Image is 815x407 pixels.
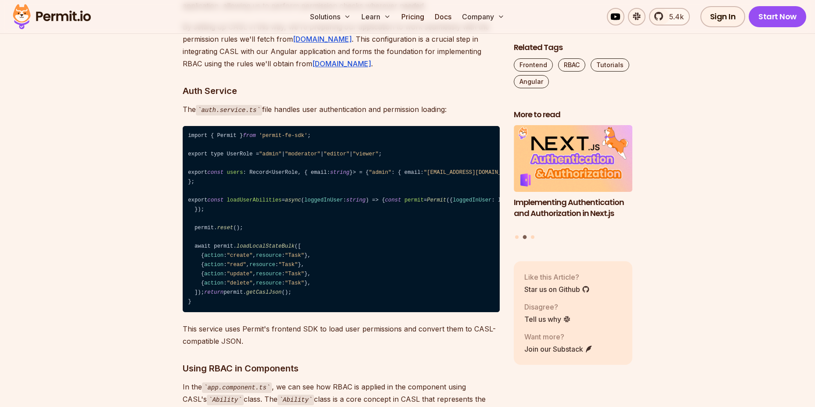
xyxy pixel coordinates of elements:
span: "Task" [285,280,304,286]
span: getCaslJson [246,289,282,295]
span: 'permit-fe-sdk' [259,133,307,139]
img: Permit logo [9,2,95,32]
span: resource [256,280,282,286]
span: 5.4k [664,11,684,22]
span: "[EMAIL_ADDRESS][DOMAIN_NAME]" [424,169,521,176]
span: loggedInUser [304,197,343,203]
button: Go to slide 2 [523,235,527,239]
span: users [227,169,243,176]
code: auth.service.ts [196,105,262,115]
span: from [243,133,256,139]
p: Like this Article? [524,272,590,282]
a: Sign In [700,6,746,27]
code: app.component.ts [202,382,272,393]
span: action [204,252,224,259]
p: Disagree? [524,302,571,312]
span: permit [404,197,424,203]
button: Company [458,8,508,25]
a: Pricing [398,8,428,25]
span: const [207,197,224,203]
span: resource [256,252,282,259]
span: "Task" [285,252,304,259]
a: Frontend [514,58,553,72]
span: resource [249,262,275,268]
span: const [207,169,224,176]
span: string [330,169,350,176]
span: "delete" [227,280,252,286]
button: Solutions [307,8,354,25]
p: The file handles user authentication and permission loading: [183,103,500,116]
button: Go to slide 3 [531,235,534,239]
span: "Task" [285,271,304,277]
p: By setting up CASL in this way, we're preparing our application to work seamlessly with the permi... [183,21,500,70]
a: Join our Substack [524,344,593,354]
span: Permit [427,197,446,203]
span: loadLocalStateBulk [237,243,295,249]
span: action [204,280,224,286]
a: [DOMAIN_NAME] [312,59,371,68]
span: action [204,262,224,268]
a: RBAC [558,58,585,72]
h2: Related Tags [514,42,632,53]
h3: Using RBAC in Components [183,361,500,375]
code: Ability [207,395,244,405]
a: [DOMAIN_NAME] [293,35,352,43]
a: Tell us why [524,314,571,324]
span: loggedInUser [453,197,491,203]
h3: Auth Service [183,84,500,98]
span: "moderator" [285,151,321,157]
span: return [204,289,224,295]
a: Star us on Github [524,284,590,295]
span: "admin" [259,151,281,157]
span: resource [256,271,282,277]
span: "create" [227,252,252,259]
span: "viewer" [353,151,379,157]
span: async [285,197,301,203]
h3: Implementing Authentication and Authorization in Next.js [514,197,632,219]
p: Want more? [524,331,593,342]
a: Docs [431,8,455,25]
button: Learn [358,8,394,25]
a: Tutorials [591,58,629,72]
a: Start Now [749,6,806,27]
span: loadUserAbilities [227,197,281,203]
a: Implementing Authentication and Authorization in Next.jsImplementing Authentication and Authoriza... [514,126,632,230]
a: 5.4k [649,8,690,25]
div: Posts [514,126,632,241]
li: 2 of 3 [514,126,632,230]
span: "update" [227,271,252,277]
span: string [346,197,366,203]
span: const [385,197,401,203]
a: Angular [514,75,549,88]
img: Implementing Authentication and Authorization in Next.js [514,126,632,192]
code: Ability [278,395,314,405]
code: import { Permit } ; export type UserRole = | | | ; export : Record<UserRole, { email: }> = { : { ... [183,126,500,312]
span: "editor" [324,151,350,157]
span: reset [217,225,233,231]
span: action [204,271,224,277]
span: "admin" [369,169,391,176]
button: Go to slide 1 [515,235,519,239]
span: "Task" [278,262,298,268]
h2: More to read [514,109,632,120]
p: This service uses Permit's frontend SDK to load user permissions and convert them to CASL-compati... [183,323,500,347]
span: "read" [227,262,246,268]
